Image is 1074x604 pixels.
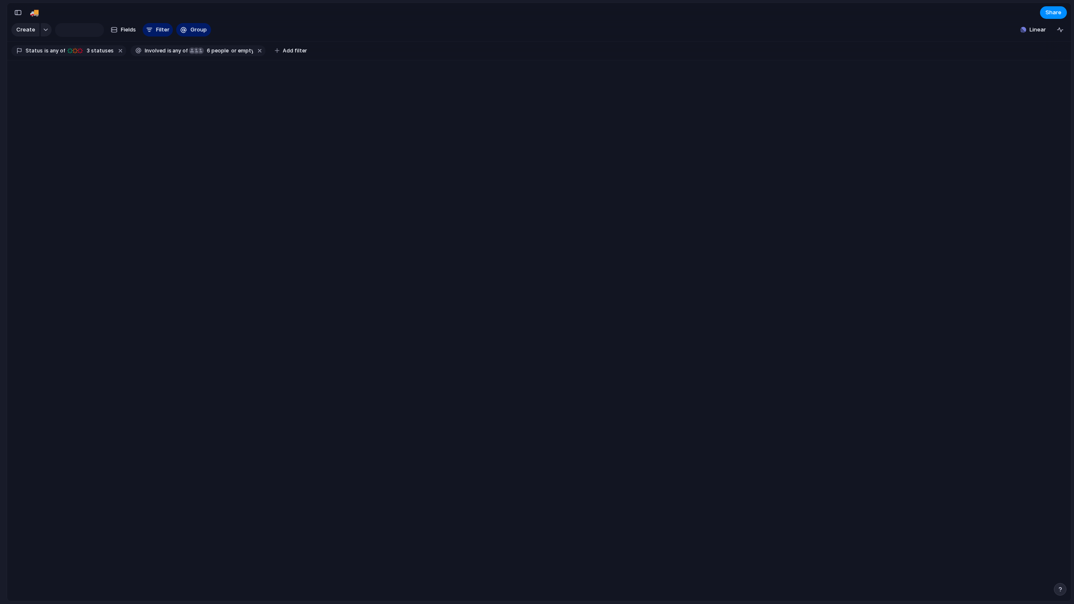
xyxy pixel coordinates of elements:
span: any of [172,47,188,55]
button: isany of [166,46,190,55]
button: 6 peopleor empty [188,46,255,55]
span: Share [1045,8,1061,17]
span: Filter [156,26,169,34]
button: Fields [107,23,139,36]
button: Group [176,23,211,36]
span: Involved [145,47,166,55]
span: is [44,47,49,55]
span: Create [16,26,35,34]
button: 3 statuses [66,46,115,55]
button: Create [11,23,39,36]
span: or empty [230,47,253,55]
span: Add filter [283,47,307,55]
button: Filter [143,23,173,36]
span: Linear [1030,26,1046,34]
span: Fields [121,26,136,34]
span: statuses [84,47,114,55]
span: Group [190,26,207,34]
button: Add filter [270,45,312,57]
span: is [167,47,172,55]
button: isany of [43,46,67,55]
button: 🚚 [28,6,41,19]
span: Status [26,47,43,55]
button: Linear [1017,23,1049,36]
span: people [204,47,229,55]
button: Share [1040,6,1067,19]
div: 🚚 [30,7,39,18]
span: 3 [84,47,91,54]
span: 6 [204,47,211,54]
span: any of [49,47,65,55]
